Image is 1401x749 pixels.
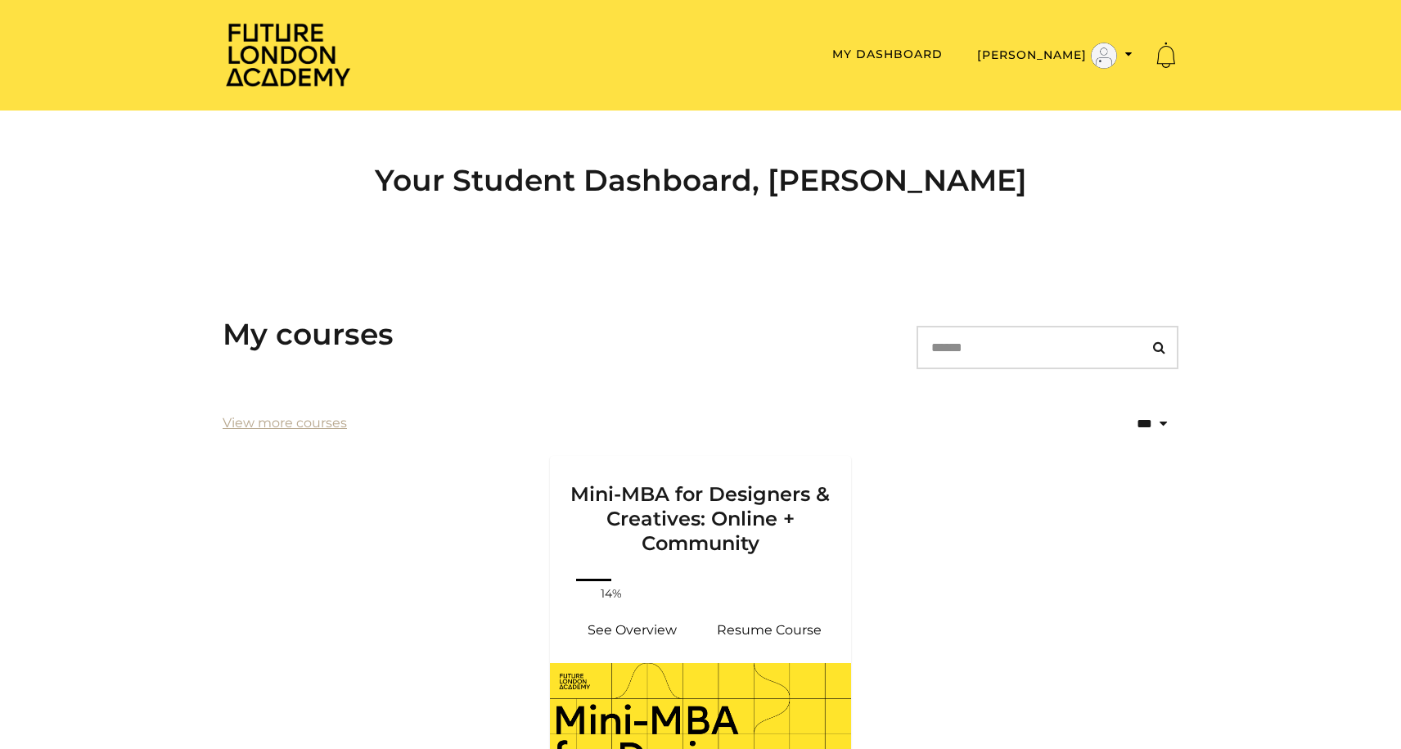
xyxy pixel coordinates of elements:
[223,413,347,433] a: View more courses
[563,611,700,650] a: Mini-MBA for Designers & Creatives: Online + Community: See Overview
[1083,404,1178,443] select: status
[550,456,851,575] a: Mini-MBA for Designers & Creatives: Online + Community
[223,163,1178,198] h2: Your Student Dashboard, [PERSON_NAME]
[972,42,1137,70] button: Toggle menu
[570,456,831,556] h3: Mini-MBA for Designers & Creatives: Online + Community
[223,21,354,88] img: Home Page
[592,585,631,602] span: 14%
[223,317,394,352] h3: My courses
[832,47,943,61] a: My Dashboard
[700,611,838,650] a: Mini-MBA for Designers & Creatives: Online + Community: Resume Course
